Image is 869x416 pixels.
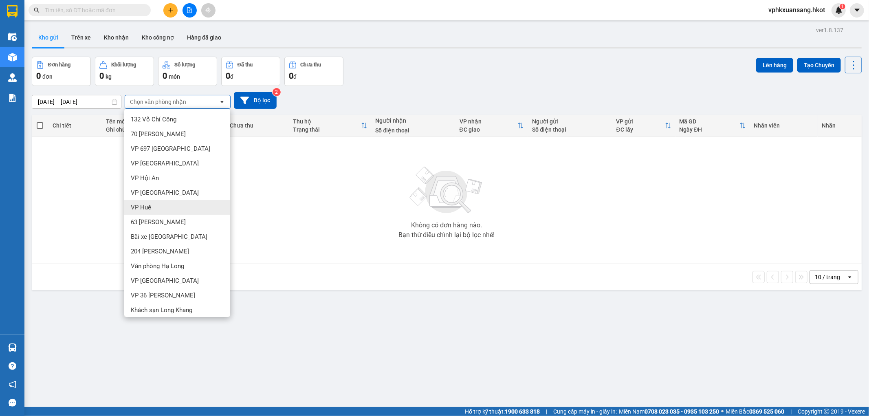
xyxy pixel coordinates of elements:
span: vphkxuansang.hkot [762,5,832,15]
span: notification [9,381,16,388]
div: Thu hộ [293,118,361,125]
span: món [169,73,180,80]
button: Kho gửi [32,28,65,47]
span: VP [GEOGRAPHIC_DATA] [131,159,199,167]
button: Đơn hàng0đơn [32,57,91,86]
div: Chi tiết [53,122,98,129]
div: Ghi chú [106,126,158,133]
div: 10 / trang [815,273,840,281]
div: VP gửi [616,118,665,125]
button: Tạo Chuyến [797,58,841,73]
span: 1 [841,4,844,9]
img: logo-vxr [7,5,18,18]
span: đ [293,73,297,80]
sup: 1 [840,4,845,9]
span: 70 [PERSON_NAME] [131,130,186,138]
span: VP [GEOGRAPHIC_DATA] [131,189,199,197]
th: Toggle SortBy [675,115,750,136]
div: Số điện thoại [532,126,608,133]
button: Kho nhận [97,28,135,47]
div: Trạng thái [293,126,361,133]
img: warehouse-icon [8,53,17,62]
span: VP 36 [PERSON_NAME] [131,291,195,299]
button: plus [163,3,178,18]
div: Khối lượng [111,62,136,68]
span: ⚪️ [721,410,724,413]
sup: 2 [273,88,281,96]
img: warehouse-icon [8,73,17,82]
div: Tên món [106,118,158,125]
img: warehouse-icon [8,343,17,352]
div: Số điện thoại [376,127,451,134]
div: Đơn hàng [48,62,70,68]
span: Miền Bắc [726,407,784,416]
th: Toggle SortBy [612,115,675,136]
strong: 1900 633 818 [505,408,540,415]
img: warehouse-icon [8,33,17,41]
span: file-add [187,7,192,13]
span: Cung cấp máy in - giấy in: [553,407,617,416]
button: Đã thu0đ [221,57,280,86]
span: 63 [PERSON_NAME] [131,218,186,226]
span: Hỗ trợ kỹ thuật: [465,407,540,416]
div: ver 1.8.137 [816,26,843,35]
div: Nhân viên [754,122,814,129]
span: | [546,407,547,416]
span: 132 Võ Chí Công [131,115,176,123]
ul: Menu [124,109,230,317]
strong: 0708 023 035 - 0935 103 250 [645,408,719,415]
span: VP [GEOGRAPHIC_DATA] [131,277,199,285]
button: Khối lượng0kg [95,57,154,86]
span: 204 [PERSON_NAME] [131,247,189,255]
div: Số lượng [174,62,195,68]
button: aim [201,3,216,18]
div: Chưa thu [230,122,285,129]
button: Kho công nợ [135,28,180,47]
img: svg+xml;base64,PHN2ZyBjbGFzcz0ibGlzdC1wbHVnX19zdmciIHhtbG5zPSJodHRwOi8vd3d3LnczLm9yZy8yMDAwL3N2Zy... [406,162,487,219]
button: Bộ lọc [234,92,277,109]
button: Lên hàng [756,58,793,73]
div: Chọn văn phòng nhận [130,98,186,106]
span: đơn [42,73,53,80]
div: Người gửi [532,118,608,125]
span: aim [205,7,211,13]
span: message [9,399,16,407]
span: kg [106,73,112,80]
div: Chưa thu [301,62,321,68]
div: Đã thu [238,62,253,68]
button: Chưa thu0đ [284,57,343,86]
th: Toggle SortBy [289,115,372,136]
span: question-circle [9,362,16,370]
button: Hàng đã giao [180,28,228,47]
th: Toggle SortBy [455,115,528,136]
input: Tìm tên, số ĐT hoặc mã đơn [45,6,141,15]
strong: 0369 525 060 [749,408,784,415]
svg: open [847,274,853,280]
span: Miền Nam [619,407,719,416]
button: file-add [183,3,197,18]
span: 0 [99,71,104,81]
span: plus [168,7,174,13]
span: 0 [36,71,41,81]
div: VP nhận [460,118,518,125]
span: 0 [163,71,167,81]
span: Văn phòng Hạ Long [131,262,184,270]
span: Bãi xe [GEOGRAPHIC_DATA] [131,233,207,241]
span: | [790,407,792,416]
span: Khách sạn Long Khang [131,306,192,314]
div: Người nhận [376,117,451,124]
div: Nhãn [822,122,857,129]
div: Ngày ĐH [680,126,739,133]
svg: open [219,99,225,105]
span: VP 697 [GEOGRAPHIC_DATA] [131,145,210,153]
img: solution-icon [8,94,17,102]
button: caret-down [850,3,864,18]
div: Mã GD [680,118,739,125]
img: icon-new-feature [835,7,843,14]
span: 0 [226,71,230,81]
button: Số lượng0món [158,57,217,86]
div: Bạn thử điều chỉnh lại bộ lọc nhé! [398,232,495,238]
span: caret-down [854,7,861,14]
button: Trên xe [65,28,97,47]
span: VP Huế [131,203,151,211]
